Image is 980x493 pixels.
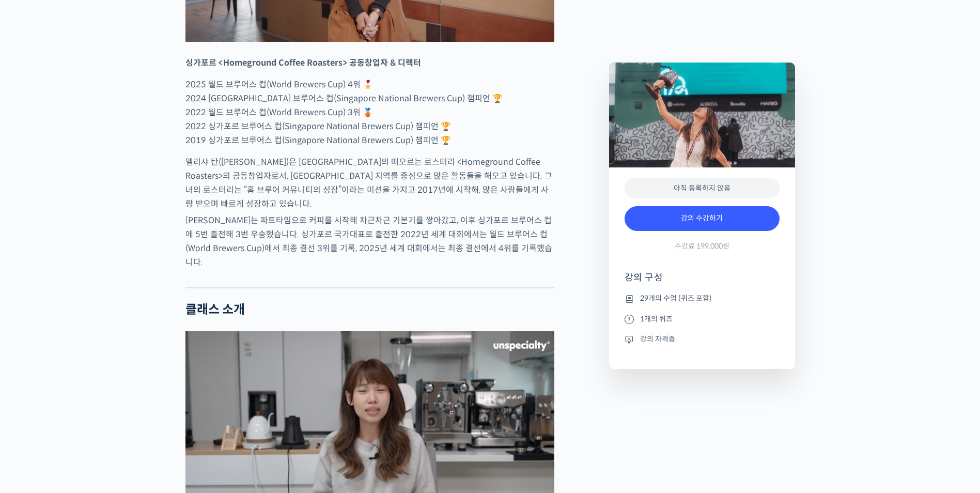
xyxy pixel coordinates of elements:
strong: 클래스 소개 [185,302,245,317]
p: 엘리샤 탄([PERSON_NAME])은 [GEOGRAPHIC_DATA]의 떠오르는 로스터리 <Homeground Coffee Roasters>의 공동창업자로서, [GEOGRA... [185,155,554,211]
a: 대화 [68,328,133,353]
li: 강의 자격증 [625,333,780,345]
span: 대화 [95,344,107,352]
span: 수강료 199,000원 [675,241,729,251]
li: 1개의 퀴즈 [625,313,780,325]
li: 29개의 수업 (퀴즈 포함) [625,292,780,305]
h4: 강의 구성 [625,271,780,292]
a: 설정 [133,328,198,353]
span: 홈 [33,343,39,351]
p: [PERSON_NAME]는 파트타임으로 커피를 시작해 차근차근 기본기를 쌓아갔고, 이후 싱가포르 브루어스 컵에 5번 출전해 3번 우승했습니다. 싱가포르 국가대표로 출전한 20... [185,213,554,269]
strong: 싱가포르 <Homeground Coffee Roasters> 공동창업자 & 디렉터 [185,57,421,68]
div: 아직 등록하지 않음 [625,178,780,199]
p: 2025 월드 브루어스 컵(World Brewers Cup) 4위 🎖️ 2024 [GEOGRAPHIC_DATA] 브루어스 컵(Singapore National Brewers ... [185,78,554,147]
a: 강의 수강하기 [625,206,780,231]
a: 홈 [3,328,68,353]
span: 설정 [160,343,172,351]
